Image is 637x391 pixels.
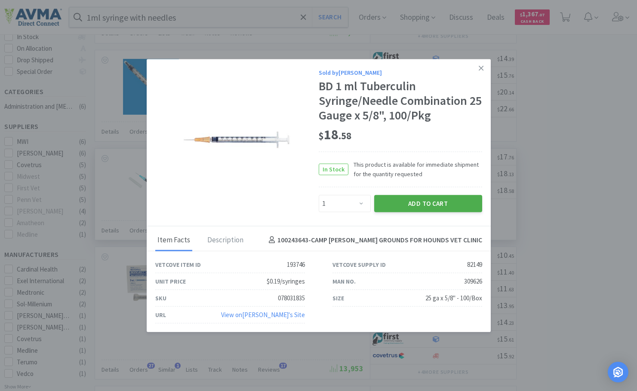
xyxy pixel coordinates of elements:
[348,159,482,179] span: This product is available for immediate shipment for the quantity requested
[464,276,482,286] div: 309626
[155,293,166,302] div: SKU
[221,310,305,318] a: View on[PERSON_NAME]'s Site
[319,126,351,143] span: 18
[155,260,201,269] div: Vetcove Item ID
[181,84,293,195] img: dde5cb53abd846e7972c528dae6e6a65_82149.jpeg
[155,229,192,251] div: Item Facts
[265,235,482,246] h4: 100243643 - CAMP [PERSON_NAME] GROUNDS FOR HOUNDS VET CLINIC
[339,130,351,142] span: . 58
[425,293,482,303] div: 25 ga x 5/8" - 100/Box
[319,79,482,122] div: BD 1 ml Tuberculin Syringe/Needle Combination 25 Gauge x 5/8", 100/Pkg
[467,259,482,269] div: 82149
[155,310,166,319] div: URL
[205,229,246,251] div: Description
[332,293,344,302] div: Size
[278,293,305,303] div: 078031835
[332,276,356,286] div: Man No.
[332,260,386,269] div: Vetcove Supply ID
[155,276,186,286] div: Unit Price
[267,276,305,286] div: $0.19/syringes
[319,68,482,77] div: Sold by [PERSON_NAME]
[287,259,305,269] div: 193746
[374,195,482,212] button: Add to Cart
[319,164,348,174] span: In Stock
[608,362,628,382] div: Open Intercom Messenger
[319,130,324,142] span: $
